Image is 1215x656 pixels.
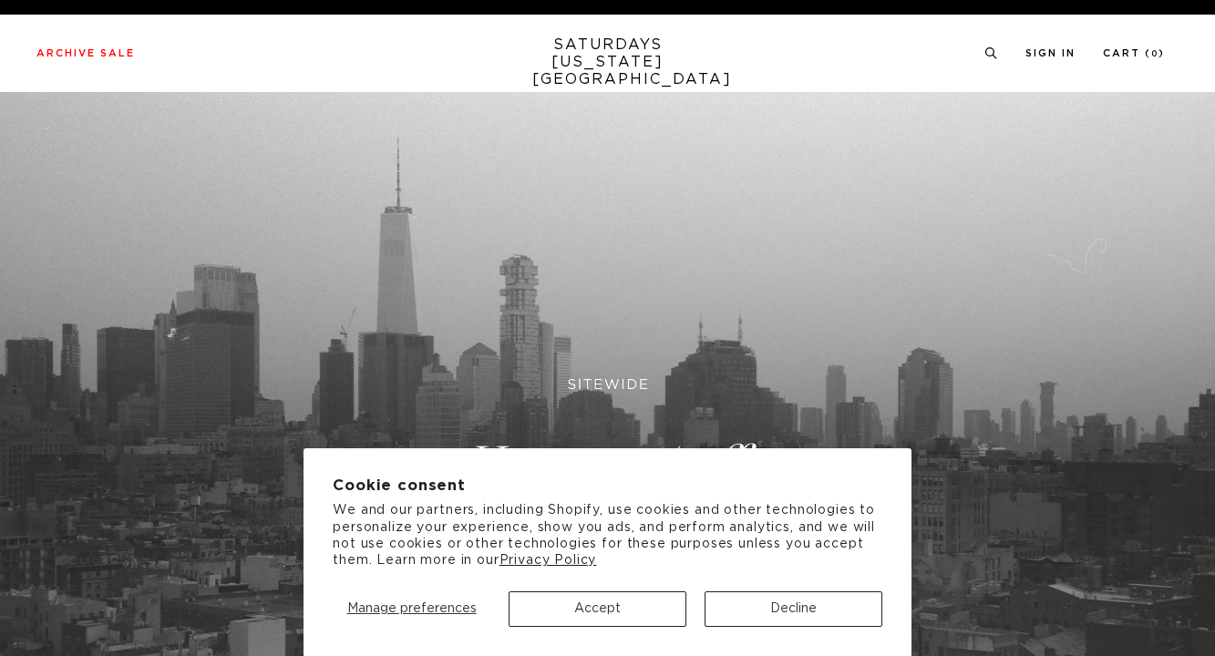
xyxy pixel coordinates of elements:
[36,48,135,58] a: Archive Sale
[532,36,683,88] a: SATURDAYS[US_STATE][GEOGRAPHIC_DATA]
[347,602,477,615] span: Manage preferences
[499,554,597,567] a: Privacy Policy
[1025,48,1076,58] a: Sign In
[333,502,882,569] p: We and our partners, including Shopify, use cookies and other technologies to personalize your ex...
[705,591,882,627] button: Decline
[333,591,490,627] button: Manage preferences
[509,591,686,627] button: Accept
[1103,48,1165,58] a: Cart (0)
[333,477,882,495] h2: Cookie consent
[1151,50,1158,58] small: 0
